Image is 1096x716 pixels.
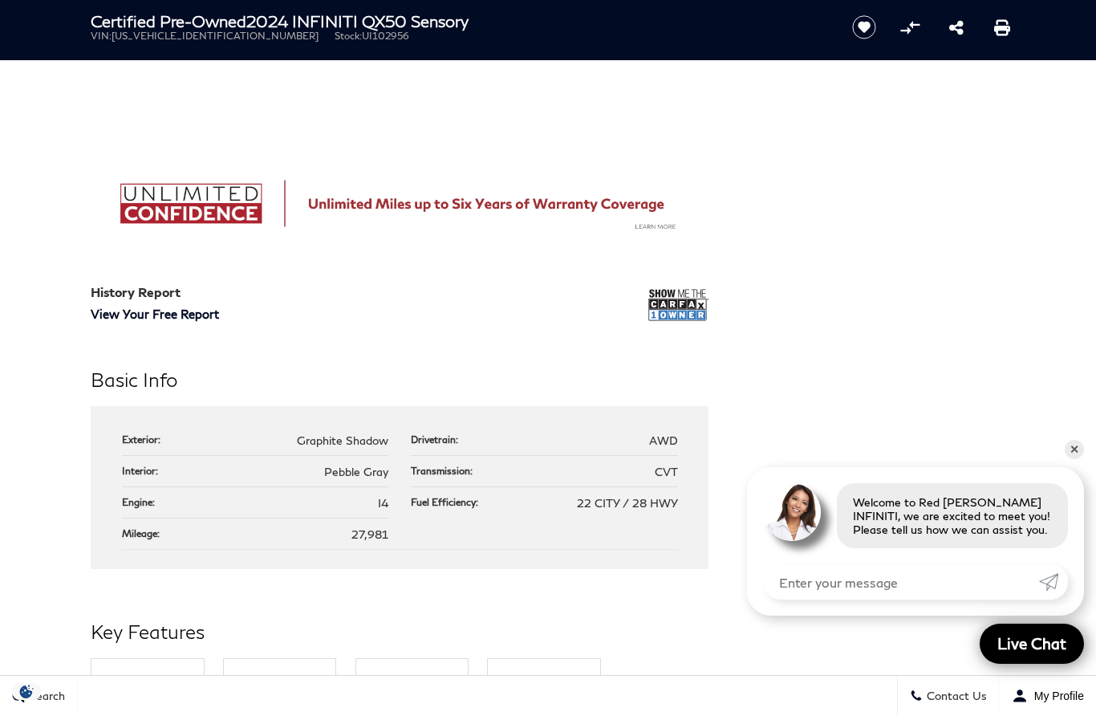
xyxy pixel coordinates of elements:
[91,285,219,299] h2: History Report
[994,18,1010,37] a: Print this Certified Pre-Owned 2024 INFINITI QX50 Sensory
[577,496,678,510] span: 22 CITY / 28 HWY
[91,617,708,646] h2: Key Features
[411,464,481,478] div: Transmission:
[898,15,922,39] button: Compare Vehicle
[648,285,708,325] img: Show me the Carfax
[362,30,409,42] span: UI102956
[91,30,112,42] span: VIN:
[378,496,388,510] span: I4
[112,30,319,42] span: [US_VEHICLE_IDENTIFICATION_NUMBER]
[91,307,219,321] a: View Your Free Report
[8,683,45,700] img: Opt-Out Icon
[122,495,163,509] div: Engine:
[1028,690,1084,702] span: My Profile
[763,483,821,541] img: Agent profile photo
[649,433,678,447] span: AWD
[25,690,65,703] span: Search
[122,527,168,540] div: Mileage:
[91,170,708,237] img: Unlimited miles up to six years of warranty coverage.
[1000,676,1096,716] button: Open user profile menu
[122,433,168,446] div: Exterior:
[335,30,362,42] span: Stock:
[91,11,246,31] strong: Certified Pre-Owned
[923,690,987,703] span: Contact Us
[980,624,1084,664] a: Live Chat
[411,433,466,446] div: Drivetrain:
[949,18,964,37] a: Share this Certified Pre-Owned 2024 INFINITI QX50 Sensory
[324,465,388,478] span: Pebble Gray
[351,527,388,541] span: 27,981
[1039,564,1068,600] a: Submit
[411,495,486,509] div: Fuel Efficiency:
[91,12,825,30] h1: 2024 INFINITI QX50 Sensory
[122,464,166,478] div: Interior:
[8,683,45,700] section: Click to Open Cookie Consent Modal
[989,633,1074,653] span: Live Chat
[846,14,882,40] button: Save vehicle
[655,465,678,478] span: CVT
[763,564,1039,600] input: Enter your message
[297,433,388,447] span: Graphite Shadow
[837,483,1068,548] div: Welcome to Red [PERSON_NAME] INFINITI, we are excited to meet you! Please tell us how we can assi...
[91,365,708,394] h2: Basic Info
